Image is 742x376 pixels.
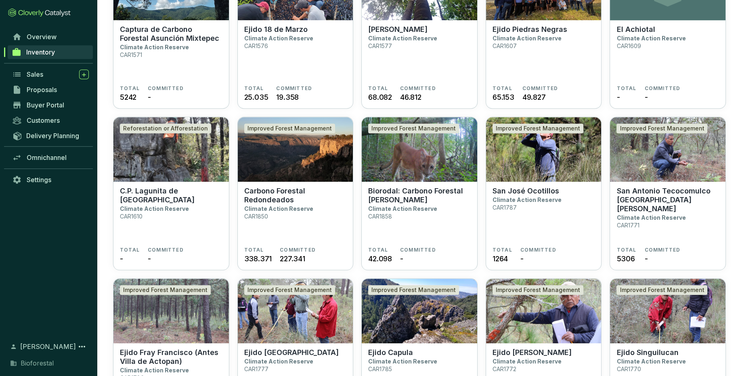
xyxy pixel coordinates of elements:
[644,85,680,92] span: COMMITTED
[368,253,392,264] span: 42.098
[368,42,392,49] p: CAR1577
[616,42,641,49] p: CAR1609
[493,85,512,92] span: TOTAL
[244,35,313,42] p: Climate Action Reserve
[368,205,437,212] p: Climate Action Reserve
[616,348,678,357] p: Ejido Singuilucan
[8,129,93,142] a: Delivery Planning
[493,365,516,372] p: CAR1772
[616,222,639,229] p: CAR1771
[616,85,636,92] span: TOTAL
[616,365,641,372] p: CAR1770
[368,365,392,372] p: CAR1785
[368,285,459,295] div: Improved Forest Management
[20,342,76,351] span: [PERSON_NAME]
[113,117,229,182] img: C.P. Lagunita de San Diego
[368,35,437,42] p: Climate Action Reserve
[400,247,436,253] span: COMMITTED
[616,124,707,133] div: Improved Forest Management
[8,113,93,127] a: Customers
[368,25,428,34] p: [PERSON_NAME]
[244,42,268,49] p: CAR1576
[493,35,562,42] p: Climate Action Reserve
[113,117,229,270] a: C.P. Lagunita de San DiegoReforestation or AfforestationC.P. Lagunita de [GEOGRAPHIC_DATA]Climate...
[400,253,403,264] span: -
[522,92,546,103] span: 49.827
[27,116,60,124] span: Customers
[120,367,189,374] p: Climate Action Reserve
[616,253,635,264] span: 5306
[8,30,93,44] a: Overview
[120,85,140,92] span: TOTAL
[8,173,93,187] a: Settings
[520,253,524,264] span: -
[120,187,222,204] p: C.P. Lagunita de [GEOGRAPHIC_DATA]
[493,42,517,49] p: CAR1607
[120,285,211,295] div: Improved Forest Management
[400,85,436,92] span: COMMITTED
[400,92,421,103] span: 46.812
[276,92,299,103] span: 19.358
[368,187,471,204] p: Biorodal: Carbono Forestal [PERSON_NAME]
[610,117,726,270] a: San Antonio Tecocomulco Tres CabezasImproved Forest ManagementSan Antonio Tecocomulco [GEOGRAPHIC...
[493,358,562,365] p: Climate Action Reserve
[244,92,268,103] span: 25.035
[493,187,559,195] p: San José Ocotillos
[27,86,57,94] span: Proposals
[520,247,556,253] span: COMMITTED
[616,35,685,42] p: Climate Action Reserve
[610,117,725,182] img: San Antonio Tecocomulco Tres Cabezas
[120,124,211,133] div: Reforestation or Afforestation
[493,25,567,34] p: Ejido Piedras Negras
[276,85,312,92] span: COMMITTED
[522,85,558,92] span: COMMITTED
[493,348,572,357] p: Ejido [PERSON_NAME]
[368,92,392,103] span: 68.082
[244,25,308,34] p: Ejido 18 de Marzo
[493,285,583,295] div: Improved Forest Management
[280,253,305,264] span: 227.341
[148,85,184,92] span: COMMITTED
[616,285,707,295] div: Improved Forest Management
[244,348,339,357] p: Ejido [GEOGRAPHIC_DATA]
[616,358,685,365] p: Climate Action Reserve
[237,117,354,270] a: Carbono Forestal RedondeadosImproved Forest ManagementCarbono Forestal RedondeadosClimate Action ...
[120,253,123,264] span: -
[120,25,222,43] p: Captura de Carbono Forestal Asunción Mixtepec
[616,187,719,213] p: San Antonio Tecocomulco [GEOGRAPHIC_DATA][PERSON_NAME]
[8,67,93,81] a: Sales
[244,253,272,264] span: 338.371
[493,124,583,133] div: Improved Forest Management
[486,117,602,270] a: San José OcotillosImproved Forest ManagementSan José OcotillosClimate Action ReserveCAR1787TOTAL1...
[368,124,459,133] div: Improved Forest Management
[362,279,477,343] img: Ejido Capula
[610,279,725,343] img: Ejido Singuilucan
[368,247,388,253] span: TOTAL
[362,117,477,182] img: Biorodal: Carbono Forestal Otilio Montaño
[368,85,388,92] span: TOTAL
[26,48,55,56] span: Inventory
[8,98,93,112] a: Buyer Portal
[616,92,620,103] span: -
[21,358,54,368] span: Bioforestal
[644,247,680,253] span: COMMITTED
[238,279,353,343] img: Ejido Las Palmas
[368,348,413,357] p: Ejido Capula
[244,124,335,133] div: Improved Forest Management
[27,176,51,184] span: Settings
[493,253,508,264] span: 1264
[8,45,93,59] a: Inventory
[244,213,268,220] p: CAR1850
[486,279,602,343] img: Ejido Francisco I. Madero
[148,92,151,103] span: -
[493,247,512,253] span: TOTAL
[120,51,142,58] p: CAR1571
[27,153,67,162] span: Omnichannel
[244,205,313,212] p: Climate Action Reserve
[244,247,264,253] span: TOTAL
[26,132,79,140] span: Delivery Planning
[120,213,143,220] p: CAR1610
[616,247,636,253] span: TOTAL
[120,247,140,253] span: TOTAL
[493,196,562,203] p: Climate Action Reserve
